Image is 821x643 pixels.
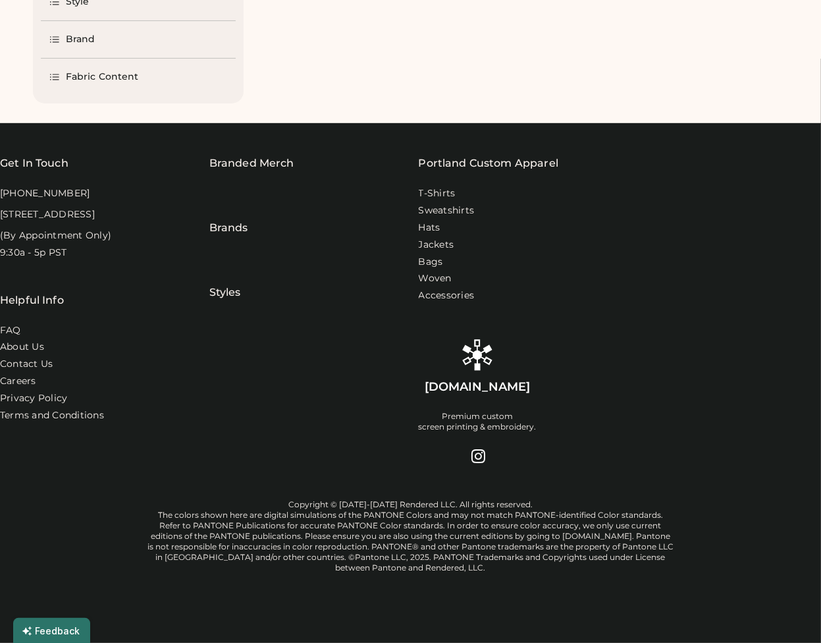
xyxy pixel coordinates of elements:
[419,289,475,302] a: Accessories
[419,204,475,217] a: Sweatshirts
[758,584,815,640] iframe: Front Chat
[419,187,456,200] a: T-Shirts
[419,411,537,432] div: Premium custom screen printing & embroidery.
[462,339,493,371] img: Rendered Logo - Screens
[419,238,454,252] a: Jackets
[425,379,530,395] div: [DOMAIN_NAME]
[419,256,443,269] a: Bags
[209,155,294,171] div: Branded Merch
[66,33,95,46] div: Brand
[209,252,241,300] div: Styles
[147,499,674,573] div: Copyright © [DATE]-[DATE] Rendered LLC. All rights reserved. The colors shown here are digital si...
[419,272,452,285] a: Woven
[66,70,138,84] div: Fabric Content
[419,221,440,235] a: Hats
[419,155,558,171] a: Portland Custom Apparel
[209,187,248,236] div: Brands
